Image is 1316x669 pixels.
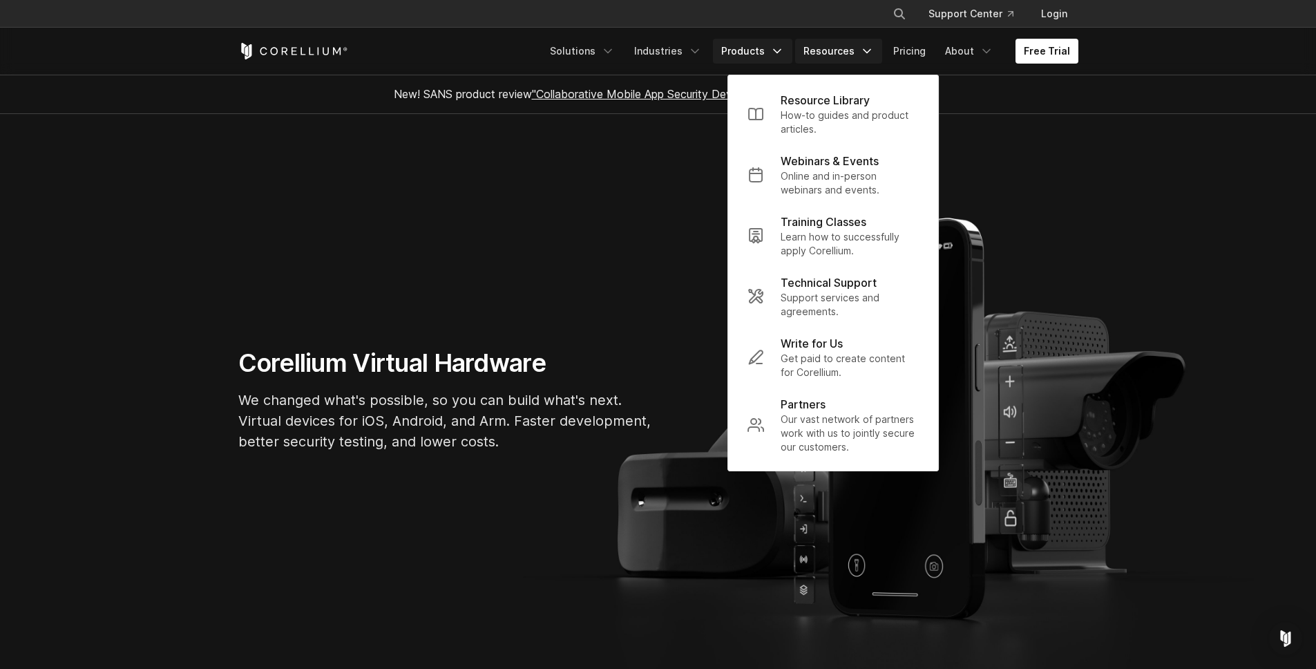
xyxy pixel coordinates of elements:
a: Pricing [885,39,934,64]
a: Support Center [917,1,1024,26]
a: Technical Support Support services and agreements. [736,266,930,327]
p: Online and in-person webinars and events. [781,169,919,197]
a: Webinars & Events Online and in-person webinars and events. [736,144,930,205]
button: Search [887,1,912,26]
p: Support services and agreements. [781,291,919,319]
p: Write for Us [781,335,843,352]
p: Our vast network of partners work with us to jointly secure our customers. [781,413,919,454]
a: "Collaborative Mobile App Security Development and Analysis" [532,87,850,101]
a: Resource Library How-to guides and product articles. [736,84,930,144]
p: Get paid to create content for Corellium. [781,352,919,379]
p: Learn how to successfully apply Corellium. [781,230,919,258]
a: Write for Us Get paid to create content for Corellium. [736,327,930,388]
a: Products [713,39,792,64]
a: Free Trial [1015,39,1078,64]
h1: Corellium Virtual Hardware [238,348,653,379]
a: Industries [626,39,710,64]
a: Corellium Home [238,43,348,59]
span: New! SANS product review now available. [394,87,923,101]
a: Training Classes Learn how to successfully apply Corellium. [736,205,930,266]
p: Training Classes [781,214,866,230]
a: Solutions [542,39,623,64]
p: How-to guides and product articles. [781,109,919,136]
p: We changed what's possible, so you can build what's next. Virtual devices for iOS, Android, and A... [238,390,653,452]
div: Navigation Menu [876,1,1078,26]
div: Navigation Menu [542,39,1078,64]
p: Partners [781,396,826,413]
p: Webinars & Events [781,153,879,169]
a: Login [1030,1,1078,26]
p: Resource Library [781,92,870,109]
div: Open Intercom Messenger [1269,622,1302,655]
a: Resources [795,39,882,64]
a: About [937,39,1002,64]
p: Technical Support [781,274,877,291]
a: Partners Our vast network of partners work with us to jointly secure our customers. [736,388,930,462]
